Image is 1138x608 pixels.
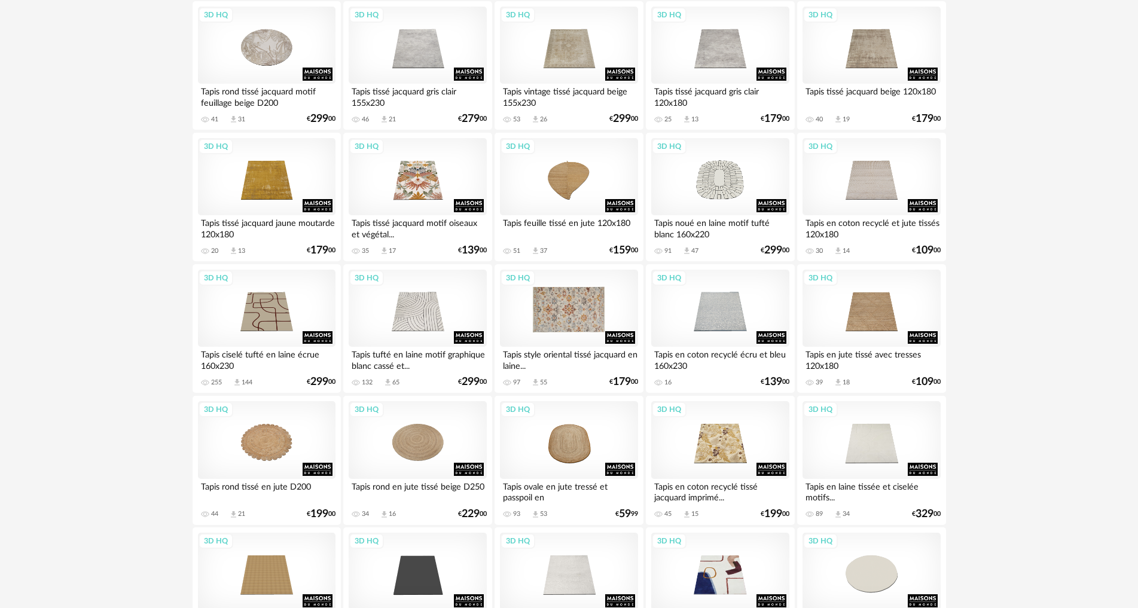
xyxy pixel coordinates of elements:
[198,215,335,239] div: Tapis tissé jacquard jaune moutarde 120x180
[843,510,850,518] div: 34
[198,84,335,108] div: Tapis rond tissé jacquard motif feuillage beige D200
[380,510,389,519] span: Download icon
[682,115,691,124] span: Download icon
[912,510,941,518] div: € 00
[343,264,492,393] a: 3D HQ Tapis tufté en laine motif graphique blanc cassé et... 132 Download icon 65 €29900
[211,378,222,387] div: 255
[843,115,850,124] div: 19
[211,247,218,255] div: 20
[764,115,782,123] span: 179
[199,533,233,549] div: 3D HQ
[229,510,238,519] span: Download icon
[513,510,520,518] div: 93
[646,396,794,525] a: 3D HQ Tapis en coton recyclé tissé jacquard imprimé... 45 Download icon 15 €19900
[495,396,643,525] a: 3D HQ Tapis ovale en jute tressé et passpoil en [GEOGRAPHIC_DATA]... 93 Download icon 53 €5999
[816,115,823,124] div: 40
[613,378,631,386] span: 179
[349,215,486,239] div: Tapis tissé jacquard motif oiseaux et végétal...
[609,246,638,255] div: € 00
[458,378,487,386] div: € 00
[458,115,487,123] div: € 00
[513,115,520,124] div: 53
[500,347,637,371] div: Tapis style oriental tissé jacquard en laine...
[501,7,535,23] div: 3D HQ
[310,246,328,255] span: 179
[349,347,486,371] div: Tapis tufté en laine motif graphique blanc cassé et...
[198,479,335,503] div: Tapis rond tissé en jute D200
[389,510,396,518] div: 16
[229,246,238,255] span: Download icon
[392,378,399,387] div: 65
[310,115,328,123] span: 299
[764,378,782,386] span: 139
[664,247,672,255] div: 91
[803,347,940,371] div: Tapis en jute tissé avec tresses 120x180
[691,510,698,518] div: 15
[761,115,789,123] div: € 00
[609,115,638,123] div: € 00
[211,510,218,518] div: 44
[646,1,794,130] a: 3D HQ Tapis tissé jacquard gris clair 120x180 25 Download icon 13 €17900
[307,510,335,518] div: € 00
[501,533,535,549] div: 3D HQ
[233,378,242,387] span: Download icon
[349,7,384,23] div: 3D HQ
[613,115,631,123] span: 299
[211,115,218,124] div: 41
[803,402,838,417] div: 3D HQ
[500,479,637,503] div: Tapis ovale en jute tressé et passpoil en [GEOGRAPHIC_DATA]...
[664,115,672,124] div: 25
[349,402,384,417] div: 3D HQ
[619,510,631,518] span: 59
[834,378,843,387] span: Download icon
[389,247,396,255] div: 17
[646,264,794,393] a: 3D HQ Tapis en coton recyclé écru et bleu 160x230 16 €13900
[761,246,789,255] div: € 00
[797,1,945,130] a: 3D HQ Tapis tissé jacquard beige 120x180 40 Download icon 19 €17900
[193,396,341,525] a: 3D HQ Tapis rond tissé en jute D200 44 Download icon 21 €19900
[652,402,687,417] div: 3D HQ
[380,246,389,255] span: Download icon
[307,115,335,123] div: € 00
[198,347,335,371] div: Tapis ciselé tufté en laine écrue 160x230
[531,378,540,387] span: Download icon
[651,347,789,371] div: Tapis en coton recyclé écru et bleu 160x230
[242,378,252,387] div: 144
[540,378,547,387] div: 55
[513,378,520,387] div: 97
[238,115,245,124] div: 31
[343,133,492,262] a: 3D HQ Tapis tissé jacquard motif oiseaux et végétal... 35 Download icon 17 €13900
[349,270,384,286] div: 3D HQ
[362,510,369,518] div: 34
[307,246,335,255] div: € 00
[229,115,238,124] span: Download icon
[495,264,643,393] a: 3D HQ Tapis style oriental tissé jacquard en laine... 97 Download icon 55 €17900
[307,378,335,386] div: € 00
[501,270,535,286] div: 3D HQ
[362,115,369,124] div: 46
[834,510,843,519] span: Download icon
[199,139,233,154] div: 3D HQ
[193,264,341,393] a: 3D HQ Tapis ciselé tufté en laine écrue 160x230 255 Download icon 144 €29900
[652,7,687,23] div: 3D HQ
[664,510,672,518] div: 45
[916,246,933,255] span: 109
[462,378,480,386] span: 299
[383,378,392,387] span: Download icon
[916,378,933,386] span: 109
[193,1,341,130] a: 3D HQ Tapis rond tissé jacquard motif feuillage beige D200 41 Download icon 31 €29900
[343,1,492,130] a: 3D HQ Tapis tissé jacquard gris clair 155x230 46 Download icon 21 €27900
[691,247,698,255] div: 47
[349,533,384,549] div: 3D HQ
[380,115,389,124] span: Download icon
[310,510,328,518] span: 199
[834,246,843,255] span: Download icon
[362,378,373,387] div: 132
[501,139,535,154] div: 3D HQ
[803,84,940,108] div: Tapis tissé jacquard beige 120x180
[199,270,233,286] div: 3D HQ
[193,133,341,262] a: 3D HQ Tapis tissé jacquard jaune moutarde 120x180 20 Download icon 13 €17900
[540,510,547,518] div: 53
[609,378,638,386] div: € 00
[500,215,637,239] div: Tapis feuille tissé en jute 120x180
